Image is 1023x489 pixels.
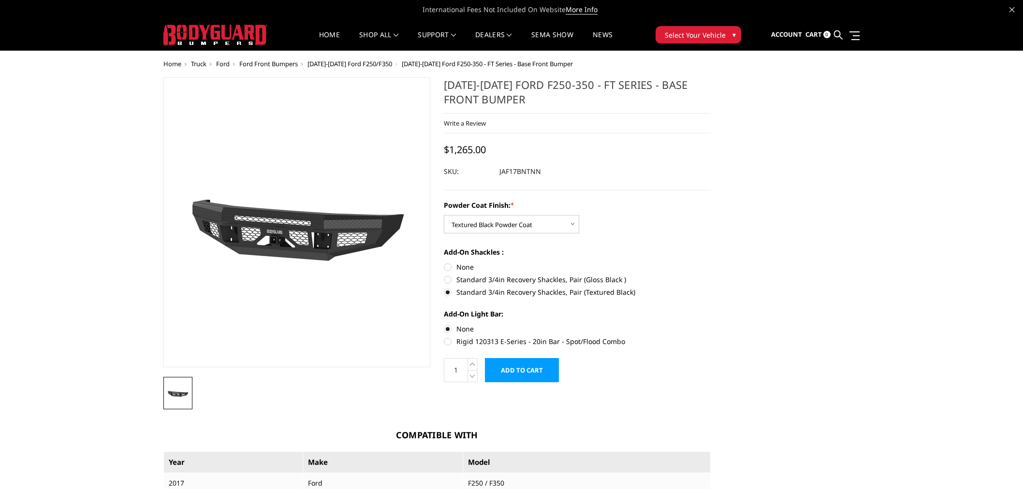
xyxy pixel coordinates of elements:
a: Cart 0 [805,22,831,48]
a: More Info [566,5,598,14]
th: Year [164,452,303,473]
img: 2017-2022 Ford F250-350 - FT Series - Base Front Bumper [166,387,190,400]
a: Write a Review [444,119,486,128]
img: BODYGUARD BUMPERS [163,25,267,45]
input: Add to Cart [485,358,559,382]
label: Powder Coat Finish: [444,200,711,210]
label: Add-On Shackles : [444,247,711,257]
a: Ford [216,59,230,68]
span: 0 [823,31,831,38]
a: Home [163,59,181,68]
label: Rigid 120313 E-Series - 20in Bar - Spot/Flood Combo [444,336,711,346]
button: Select Your Vehicle [656,26,741,43]
span: [DATE]-[DATE] Ford F250-350 - FT Series - Base Front Bumper [402,59,573,68]
a: Truck [191,59,206,68]
a: 2017-2022 Ford F250-350 - FT Series - Base Front Bumper [163,77,430,367]
span: Account [771,30,802,39]
dt: SKU: [444,163,492,180]
dd: JAF17BNTNN [499,163,541,180]
label: Add-On Light Bar: [444,309,711,319]
a: Support [418,31,456,50]
span: ▾ [732,29,736,40]
a: shop all [359,31,398,50]
span: Cart [805,30,822,39]
a: Home [319,31,340,50]
label: None [444,324,711,334]
a: Dealers [475,31,512,50]
a: Account [771,22,802,48]
th: Model [463,452,710,473]
span: $1,265.00 [444,143,486,156]
a: Ford Front Bumpers [239,59,298,68]
th: Make [303,452,463,473]
a: [DATE]-[DATE] Ford F250/F350 [307,59,392,68]
h3: Compatible With [163,429,711,442]
label: Standard 3/4in Recovery Shackles, Pair (Gloss Black ) [444,274,711,285]
a: News [593,31,613,50]
h1: [DATE]-[DATE] Ford F250-350 - FT Series - Base Front Bumper [444,77,711,114]
iframe: Chat Widget [975,443,1023,489]
a: SEMA Show [531,31,573,50]
label: Standard 3/4in Recovery Shackles, Pair (Textured Black) [444,287,711,297]
span: Select Your Vehicle [665,30,726,40]
label: None [444,262,711,272]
